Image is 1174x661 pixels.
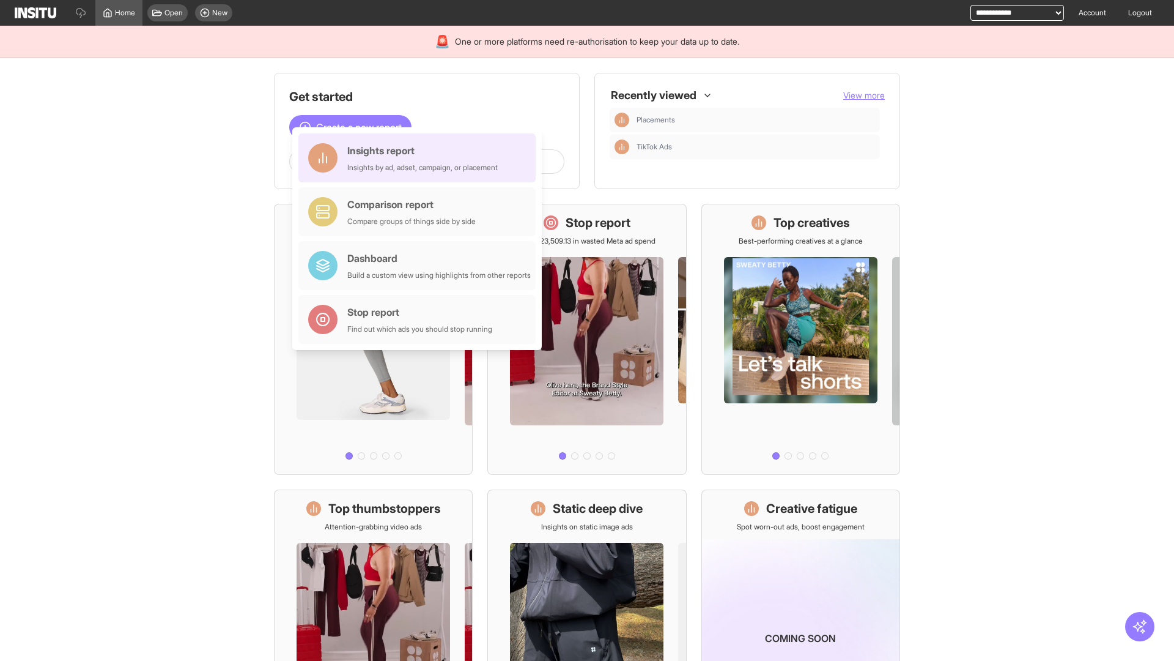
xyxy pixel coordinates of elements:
[701,204,900,475] a: Top creativesBest-performing creatives at a glance
[289,115,412,140] button: Create a new report
[347,163,498,173] div: Insights by ad, adset, campaign, or placement
[325,522,422,532] p: Attention-grabbing video ads
[637,142,672,152] span: TikTok Ads
[637,115,675,125] span: Placements
[739,236,863,246] p: Best-performing creatives at a glance
[518,236,655,246] p: Save £23,509.13 in wasted Meta ad spend
[637,142,875,152] span: TikTok Ads
[347,271,531,280] div: Build a custom view using highlights from other reports
[328,500,441,517] h1: Top thumbstoppers
[115,8,135,18] span: Home
[553,500,643,517] h1: Static deep dive
[347,217,476,226] div: Compare groups of things side by side
[615,140,629,154] div: Insights
[843,90,885,100] span: View more
[541,522,633,532] p: Insights on static image ads
[455,35,739,48] span: One or more platforms need re-authorisation to keep your data up to date.
[347,197,476,212] div: Comparison report
[347,143,498,158] div: Insights report
[289,88,564,105] h1: Get started
[274,204,473,475] a: What's live nowSee all active ads instantly
[15,7,56,18] img: Logo
[487,204,686,475] a: Stop reportSave £23,509.13 in wasted Meta ad spend
[164,8,183,18] span: Open
[615,113,629,127] div: Insights
[435,33,450,50] div: 🚨
[347,324,492,334] div: Find out which ads you should stop running
[566,214,630,231] h1: Stop report
[212,8,227,18] span: New
[637,115,875,125] span: Placements
[316,120,402,135] span: Create a new report
[347,251,531,266] div: Dashboard
[843,89,885,102] button: View more
[773,214,850,231] h1: Top creatives
[347,305,492,319] div: Stop report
